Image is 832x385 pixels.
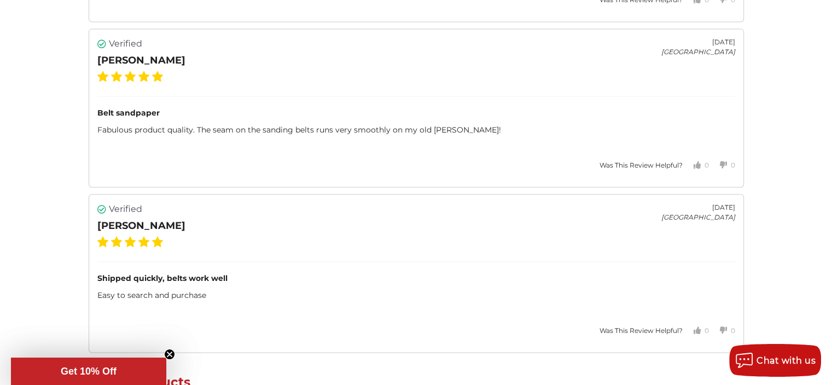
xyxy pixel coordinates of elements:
button: Chat with us [729,344,821,377]
span: 0 [705,326,709,335]
span: The seam on the sanding belts runs very smoothly on my old [PERSON_NAME]! [197,125,501,135]
div: [GEOGRAPHIC_DATA] [661,47,735,57]
span: Fabulous product quality. [97,125,197,135]
i: Verified user [97,39,106,48]
button: Votes Down [709,318,735,344]
label: 5 Stars [152,236,163,247]
button: Close teaser [164,349,175,360]
label: 1 Star [97,71,108,82]
span: Get 10% Off [61,366,117,377]
div: Shipped quickly, belts work well [97,273,735,284]
span: 0 [731,326,735,335]
span: Chat with us [757,355,816,366]
div: Get 10% OffClose teaser [11,358,166,385]
span: 0 [705,161,709,169]
div: [PERSON_NAME] [97,53,185,68]
button: Votes Down [709,152,735,179]
span: Verified [109,37,142,50]
label: 4 Stars [138,71,149,82]
label: 4 Stars [138,236,149,247]
div: [DATE] [661,203,735,212]
div: Was This Review Helpful? [600,160,683,170]
label: 1 Star [97,236,108,247]
span: 0 [731,161,735,169]
i: Verified user [97,205,106,214]
label: 2 Stars [111,236,122,247]
label: 5 Stars [152,71,163,82]
div: [PERSON_NAME] [97,219,185,233]
span: Easy to search and purchase [97,290,206,300]
label: 3 Stars [125,71,136,82]
div: [DATE] [661,37,735,47]
span: Verified [109,203,142,216]
div: Belt sandpaper [97,107,735,119]
div: [GEOGRAPHIC_DATA] [661,212,735,222]
button: Votes Up [683,318,709,344]
label: 2 Stars [111,71,122,82]
div: Was This Review Helpful? [600,326,683,336]
label: 3 Stars [125,236,136,247]
button: Votes Up [683,152,709,179]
